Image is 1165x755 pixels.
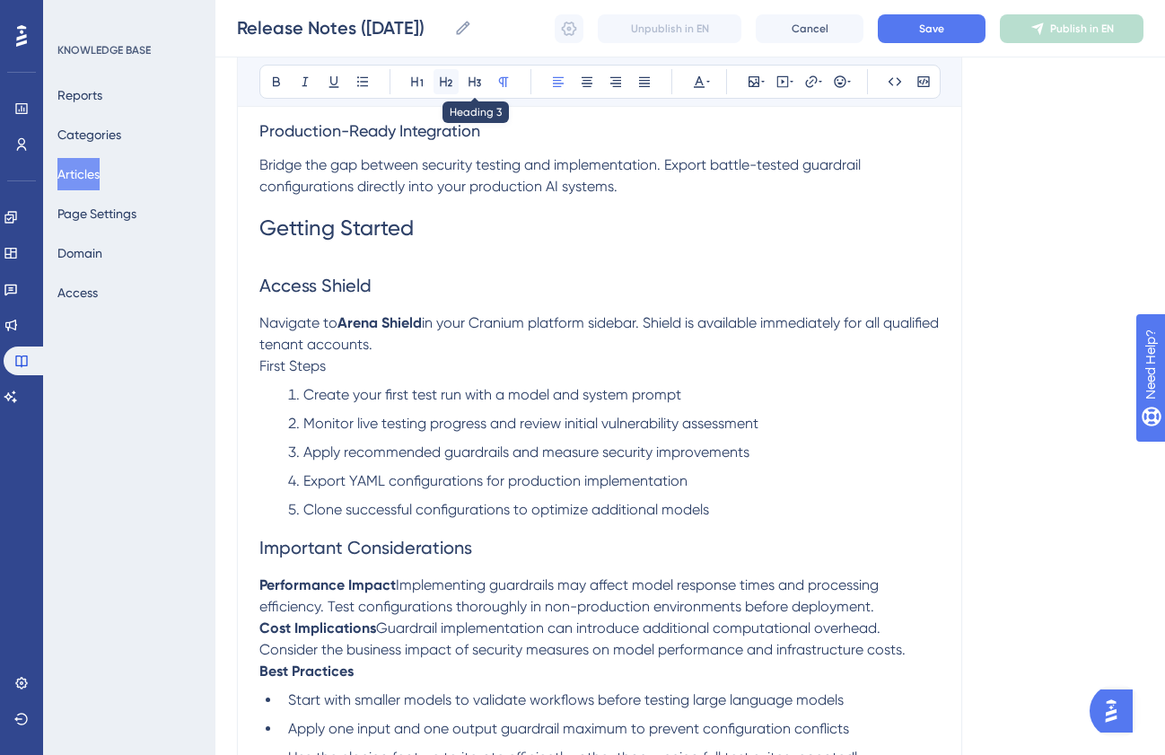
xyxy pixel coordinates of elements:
span: Getting Started [259,215,414,241]
span: Start with smaller models to validate workflows before testing large language models [288,691,844,708]
span: in your Cranium platform sidebar. Shield is available immediately for all qualified tenant accounts. [259,314,942,353]
span: Apply recommended guardrails and measure security improvements [303,443,749,461]
span: Clone successful configurations to optimize additional models [303,501,709,518]
span: First Steps [259,357,326,374]
button: Unpublish in EN [598,14,741,43]
strong: Best Practices [259,663,354,680]
input: Article Name [237,15,447,40]
button: Cancel [756,14,863,43]
span: Bridge the gap between security testing and implementation. Export battle-tested guardrail config... [259,156,864,195]
span: Create your first test run with a model and system prompt [303,386,681,403]
span: Cancel [792,22,828,36]
span: Publish in EN [1050,22,1114,36]
span: Export YAML configurations for production implementation [303,472,688,489]
button: Page Settings [57,198,136,230]
span: Access Shield [259,275,372,296]
span: Navigate to [259,314,337,331]
button: Domain [57,237,102,269]
span: Implementing guardrails may affect model response times and processing efficiency. Test configura... [259,576,882,615]
span: Unpublish in EN [631,22,709,36]
button: Publish in EN [1000,14,1143,43]
div: KNOWLEDGE BASE [57,43,151,57]
strong: Cost Implications [259,619,376,636]
span: Monitor live testing progress and review initial vulnerability assessment [303,415,758,432]
button: Categories [57,119,121,151]
span: Save [919,22,944,36]
button: Access [57,277,98,309]
span: Important Considerations [259,537,472,558]
span: Guardrail implementation can introduce additional computational overhead. Consider the business i... [259,619,906,658]
strong: Performance Impact [259,576,396,593]
button: Save [878,14,985,43]
span: Production-Ready Integration [259,121,480,140]
span: Apply one input and one output guardrail maximum to prevent configuration conflicts [288,720,849,737]
strong: Arena Shield [337,314,422,331]
span: Need Help? [42,4,112,26]
button: Reports [57,79,102,111]
button: Articles [57,158,100,190]
iframe: UserGuiding AI Assistant Launcher [1090,684,1143,738]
